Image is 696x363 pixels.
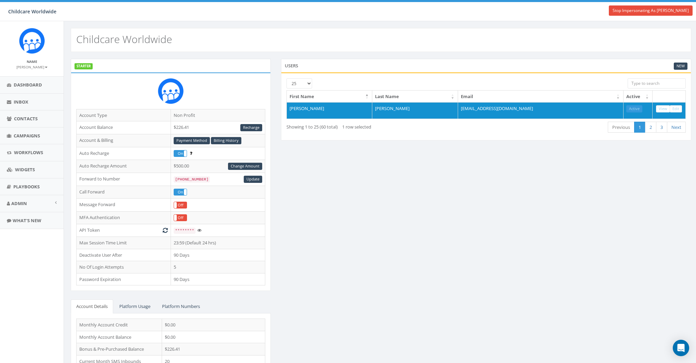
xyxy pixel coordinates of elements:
[77,186,171,199] td: Call Forward
[281,59,691,72] div: Users
[287,91,372,103] th: First Name: activate to sort column descending
[13,217,41,224] span: What's New
[174,150,187,157] label: On
[77,109,171,121] td: Account Type
[77,331,162,343] td: Monthly Account Balance
[16,65,48,69] small: [PERSON_NAME]
[171,160,265,173] td: $500.00
[372,102,458,119] td: [PERSON_NAME]
[670,105,682,112] a: Edit
[174,150,187,157] div: OnOff
[628,78,686,89] input: Type to search
[75,63,93,69] label: STARTER
[15,166,35,173] span: Widgets
[77,134,171,147] td: Account & Billing
[8,8,56,15] span: Childcare Worldwide
[171,237,265,249] td: 23:59 (Default 24 hrs)
[667,122,686,133] a: Next
[77,249,171,261] td: Deactivate User After
[14,99,28,105] span: Inbox
[174,215,187,221] label: Off
[174,137,210,144] a: Payment Method
[77,261,171,273] td: No Of Login Attempts
[458,91,624,103] th: Email: activate to sort column ascending
[77,273,171,285] td: Password Expiration
[162,319,265,331] td: $0.00
[608,122,634,133] a: Previous
[162,343,265,355] td: $226.41
[286,121,447,130] div: Showing 1 to 25 (60 total)
[77,160,171,173] td: Auto Recharge Amount
[624,91,653,103] th: Active: activate to sort column ascending
[77,319,162,331] td: Monthly Account Credit
[171,261,265,273] td: 5
[158,78,184,104] img: Rally_Corp_Icon.png
[674,63,687,70] a: New
[609,5,693,16] a: Stop Impersonating As [PERSON_NAME]
[174,189,187,195] label: On
[14,82,42,88] span: Dashboard
[162,331,265,343] td: $0.00
[240,124,262,131] a: Recharge
[626,105,642,112] a: Active
[77,147,171,160] td: Auto Recharge
[645,122,656,133] a: 2
[171,109,265,121] td: Non Profit
[287,102,372,119] td: [PERSON_NAME]
[77,224,171,237] td: API Token
[174,176,210,183] code: [PHONE_NUMBER]
[76,33,172,45] h2: Childcare Worldwide
[372,91,458,103] th: Last Name: activate to sort column ascending
[14,133,40,139] span: Campaigns
[244,176,262,183] a: Update
[77,199,171,212] td: Message Forward
[171,249,265,261] td: 90 Days
[656,105,670,112] a: View
[656,122,667,133] a: 3
[458,102,624,119] td: [EMAIL_ADDRESS][DOMAIN_NAME]
[342,124,371,130] span: 1 row selected
[11,200,27,206] span: Admin
[16,64,48,70] a: [PERSON_NAME]
[14,116,38,122] span: Contacts
[71,299,113,313] a: Account Details
[77,343,162,355] td: Bonus & Pre-Purchased Balance
[163,228,168,232] i: Generate New Token
[634,122,645,133] a: 1
[27,59,37,64] small: Name
[171,121,265,134] td: $226.41
[77,211,171,224] td: MFA Authentication
[228,163,262,170] a: Change Amount
[211,137,241,144] a: Billing History
[174,202,187,209] div: OnOff
[171,273,265,285] td: 90 Days
[174,189,187,196] div: OnOff
[13,184,40,190] span: Playbooks
[77,237,171,249] td: Max Session Time Limit
[14,149,43,156] span: Workflows
[77,173,171,186] td: Forward to Number
[174,214,187,221] div: OnOff
[19,28,45,54] img: Rally_Corp_Icon.png
[157,299,205,313] a: Platform Numbers
[190,150,192,156] span: Enable to prevent campaign failure.
[77,121,171,134] td: Account Balance
[673,340,689,356] div: Open Intercom Messenger
[114,299,156,313] a: Platform Usage
[174,202,187,208] label: Off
